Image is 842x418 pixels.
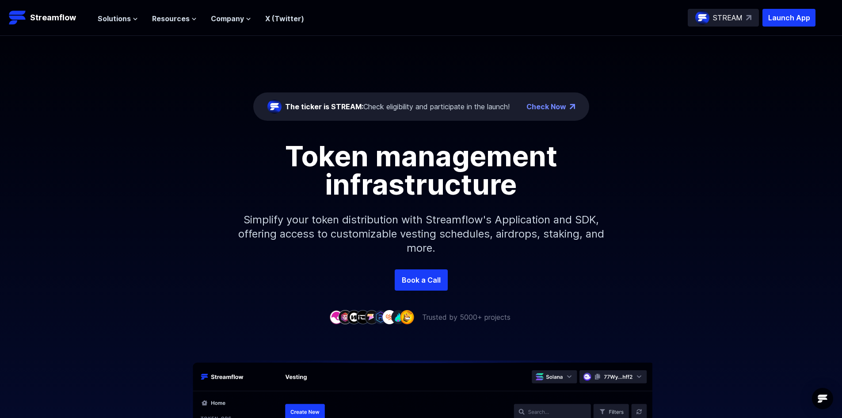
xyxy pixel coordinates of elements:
img: company-8 [391,310,405,324]
img: streamflow-logo-circle.png [695,11,709,25]
p: STREAM [713,12,743,23]
span: The ticker is STREAM: [285,102,363,111]
img: company-9 [400,310,414,324]
span: Company [211,13,244,24]
img: top-right-arrow.png [570,104,575,109]
a: Check Now [526,101,566,112]
a: X (Twitter) [265,14,304,23]
p: Streamflow [30,12,76,24]
button: Resources [152,13,197,24]
h1: Token management infrastructure [222,142,620,199]
button: Launch App [762,9,815,27]
button: Company [211,13,251,24]
button: Solutions [98,13,138,24]
img: company-5 [365,310,379,324]
img: top-right-arrow.svg [746,15,751,20]
img: company-4 [356,310,370,324]
a: Streamflow [9,9,89,27]
img: Streamflow Logo [9,9,27,27]
img: streamflow-logo-circle.png [267,100,282,114]
span: Solutions [98,13,131,24]
div: Open Intercom Messenger [812,388,833,409]
div: Check eligibility and participate in the launch! [285,101,510,112]
span: Resources [152,13,190,24]
img: company-7 [382,310,396,324]
img: company-2 [338,310,352,324]
a: STREAM [688,9,759,27]
p: Trusted by 5000+ projects [422,312,511,322]
img: company-6 [373,310,388,324]
a: Book a Call [395,269,448,291]
p: Simplify your token distribution with Streamflow's Application and SDK, offering access to custom... [231,199,611,269]
img: company-1 [329,310,343,324]
img: company-3 [347,310,361,324]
